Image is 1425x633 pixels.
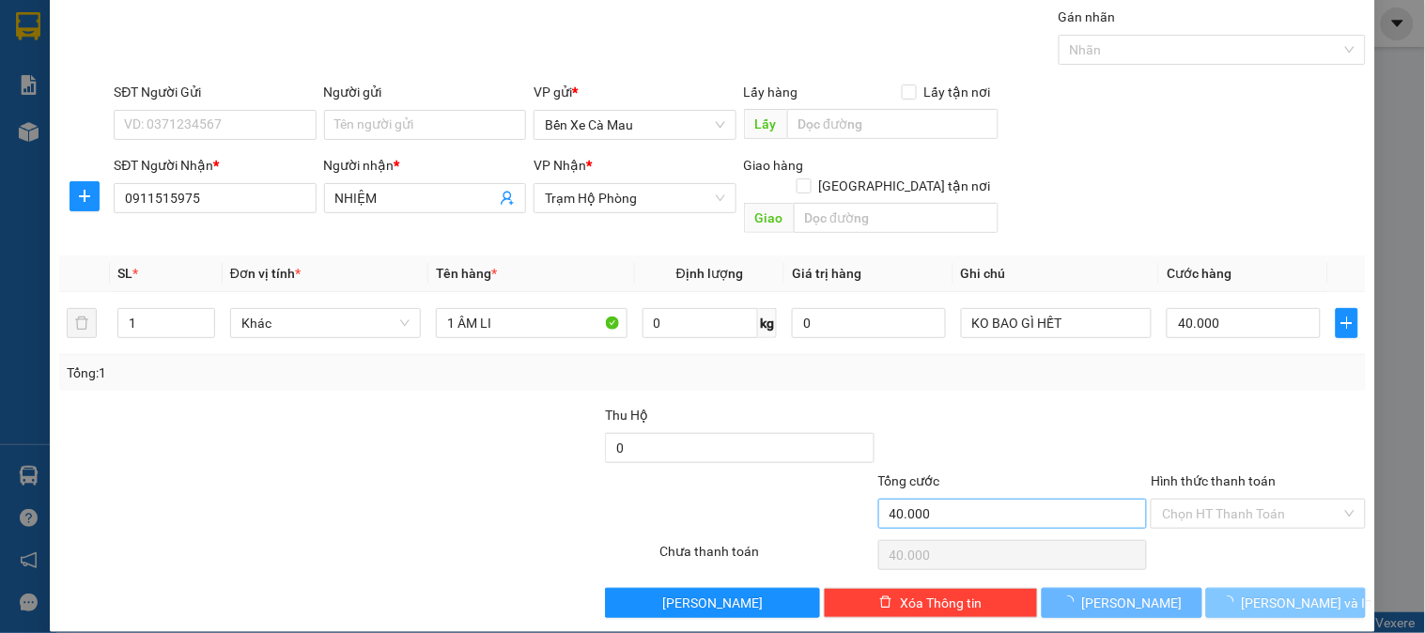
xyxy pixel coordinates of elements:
button: [PERSON_NAME] [1042,588,1201,618]
span: Cước hàng [1167,266,1231,281]
input: Dọc đường [794,203,999,233]
div: Tổng: 1 [67,363,551,383]
span: loading [1061,595,1082,609]
button: deleteXóa Thông tin [824,588,1038,618]
span: Bến Xe Cà Mau [545,111,724,139]
button: delete [67,308,97,338]
div: SĐT Người Nhận [114,155,316,176]
button: [PERSON_NAME] và In [1206,588,1366,618]
span: kg [758,308,777,338]
span: SL [117,266,132,281]
span: VP Nhận [534,158,586,173]
input: Ghi Chú [961,308,1152,338]
span: Định lượng [676,266,743,281]
span: delete [879,595,892,610]
span: Lấy tận nơi [917,82,999,102]
input: 0 [792,308,946,338]
div: Chưa thanh toán [658,541,875,574]
input: Dọc đường [787,109,999,139]
span: Trạm Hộ Phòng [545,184,724,212]
span: [PERSON_NAME] [662,593,763,613]
span: Giao [744,203,794,233]
button: [PERSON_NAME] [605,588,819,618]
b: GỬI : Bến Xe Cà Mau [23,136,264,167]
label: Hình thức thanh toán [1151,473,1276,488]
span: [PERSON_NAME] và In [1242,593,1373,613]
div: SĐT Người Gửi [114,82,316,102]
button: plus [1336,308,1358,338]
li: Hotline: 02839552959 [176,69,785,93]
span: loading [1221,595,1242,609]
span: Xóa Thông tin [900,593,982,613]
span: [PERSON_NAME] [1082,593,1183,613]
span: plus [1337,316,1357,331]
div: Người gửi [324,82,526,102]
span: Đơn vị tính [230,266,301,281]
div: Người nhận [324,155,526,176]
span: plus [70,189,99,204]
label: Gán nhãn [1059,9,1116,24]
span: Khác [241,309,410,337]
span: Thu Hộ [605,408,648,423]
button: plus [70,181,100,211]
img: logo.jpg [23,23,117,117]
span: user-add [500,191,515,206]
span: [GEOGRAPHIC_DATA] tận nơi [812,176,999,196]
input: VD: Bàn, Ghế [436,308,627,338]
span: Lấy hàng [744,85,798,100]
span: Giá trị hàng [792,266,861,281]
li: 26 Phó Cơ Điều, Phường 12 [176,46,785,69]
span: Tên hàng [436,266,497,281]
div: VP gửi [534,82,736,102]
span: Giao hàng [744,158,804,173]
th: Ghi chú [953,255,1159,292]
span: Lấy [744,109,787,139]
span: Tổng cước [878,473,940,488]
